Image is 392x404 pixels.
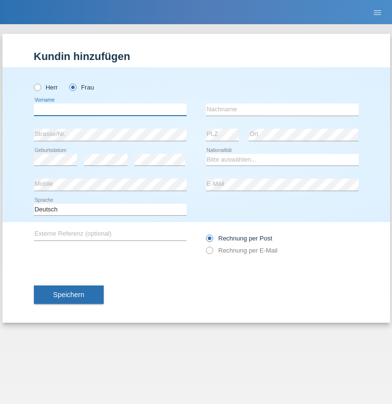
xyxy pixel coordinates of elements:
input: Herr [34,84,40,90]
input: Rechnung per E-Mail [206,247,212,259]
input: Frau [69,84,76,90]
label: Rechnung per E-Mail [206,247,278,254]
h1: Kundin hinzufügen [34,50,359,62]
button: Speichern [34,285,104,304]
label: Herr [34,84,58,91]
a: menu [368,9,387,15]
label: Frau [69,84,94,91]
span: Speichern [53,291,84,299]
input: Rechnung per Post [206,235,212,247]
i: menu [373,8,382,17]
label: Rechnung per Post [206,235,272,242]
